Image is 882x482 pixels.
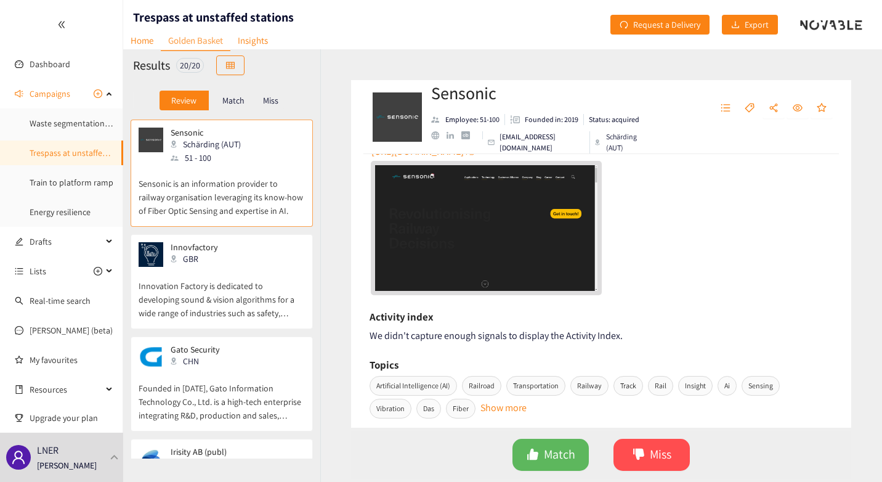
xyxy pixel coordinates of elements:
span: like [527,448,539,462]
a: Energy resilience [30,206,91,218]
span: redo [620,20,628,30]
h2: Results [133,57,170,74]
button: dislikeMiss [613,439,690,471]
span: Rail [648,376,673,396]
p: Review [171,96,196,105]
span: Ai [718,376,737,396]
a: Train to platform ramp [30,177,113,188]
span: Campaigns [30,81,70,106]
span: star [817,103,827,114]
p: Founded in: 2019 [525,114,578,125]
img: Company Logo [373,92,422,142]
img: Snapshot of the Company's website [375,165,597,290]
p: Status: acquired [589,114,639,125]
span: eye [793,103,803,114]
a: crunchbase [461,131,477,139]
a: Real-time search [30,295,91,306]
span: Miss [650,445,671,464]
img: Snapshot of the company's website [139,345,163,369]
a: Insights [230,31,275,50]
h2: Sensonic [431,81,644,105]
p: Irisity AB (publ) [171,447,296,457]
div: 20 / 20 [176,58,204,73]
div: We didn't capture enough signals to display the Activity Index. [370,328,833,343]
h6: Activity index [370,308,434,326]
button: share-alt [763,99,785,118]
span: Lists [30,259,46,284]
a: Dashboard [30,59,70,70]
span: Export [745,18,769,31]
button: redoRequest a Delivery [610,15,710,35]
h1: Trespass at unstaffed stations [133,9,294,26]
button: Show more [480,400,527,406]
p: Sensonic is an information provider to railway organisation leveraging its know-how of Fiber Opti... [139,165,305,218]
span: download [731,20,740,30]
li: Founded in year [505,114,584,125]
span: trophy [15,414,23,422]
button: likeMatch [512,439,589,471]
span: Vibration [370,399,411,419]
span: user [11,450,26,465]
div: Schärding (AUT) [171,137,248,151]
span: unordered-list [15,267,23,276]
h6: Topics [370,356,399,374]
a: Home [123,31,161,50]
p: LNER [37,443,59,458]
span: Das [416,399,441,419]
span: sound [15,89,23,98]
p: Innovation Factory is dedicated to developing sound & vision algorithms for a wide range of indus... [139,267,305,320]
span: Upgrade your plan [30,406,113,430]
span: Resources [30,377,102,402]
a: website [431,131,447,139]
p: Miss [263,96,278,105]
div: 51 - 100 [171,151,248,165]
iframe: Chat Widget [820,423,882,482]
img: Snapshot of the company's website [139,242,163,267]
p: [PERSON_NAME] [37,459,97,472]
a: Golden Basket [161,31,230,51]
span: dislike [633,448,645,462]
p: [EMAIL_ADDRESS][DOMAIN_NAME] [500,131,585,153]
span: Insight [678,376,713,396]
a: My favourites [30,348,113,372]
span: Track [613,376,643,396]
button: table [216,55,245,75]
p: Founded in [DATE], Gato Information Technology Co., Ltd. is a high-tech enterprise integrating R&... [139,369,305,422]
span: Request a Delivery [633,18,700,31]
img: Snapshot of the company's website [139,447,163,472]
span: table [226,61,235,71]
span: share-alt [769,103,779,114]
button: eye [787,99,809,118]
li: Employees [431,114,505,125]
a: Trespass at unstaffed stations [30,147,139,158]
span: unordered-list [721,103,730,114]
span: Sensing [742,376,780,396]
p: Employee: 51-100 [445,114,500,125]
button: unordered-list [714,99,737,118]
p: Innovfactory [171,242,220,252]
span: Railway [570,376,609,396]
span: edit [15,237,23,246]
span: tag [745,103,755,114]
button: tag [738,99,761,118]
div: GBR [171,252,227,266]
a: Waste segmentation and sorting [30,118,148,129]
a: [PERSON_NAME] (beta) [30,325,113,336]
div: Schärding (AUT) [595,131,644,153]
span: Transportation [506,376,565,396]
span: Fiber [446,399,475,419]
button: star [811,99,833,118]
span: plus-circle [94,267,102,276]
img: Snapshot of the company's website [139,128,163,152]
a: linkedin [447,132,461,139]
p: Match [222,96,245,105]
span: Drafts [30,229,102,254]
span: Artificial Intelligence (AI) [370,376,457,396]
span: Match [544,445,575,464]
span: double-left [57,20,66,29]
li: Status [584,114,639,125]
button: downloadExport [722,15,778,35]
p: Gato Security [171,345,220,354]
span: book [15,385,23,394]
